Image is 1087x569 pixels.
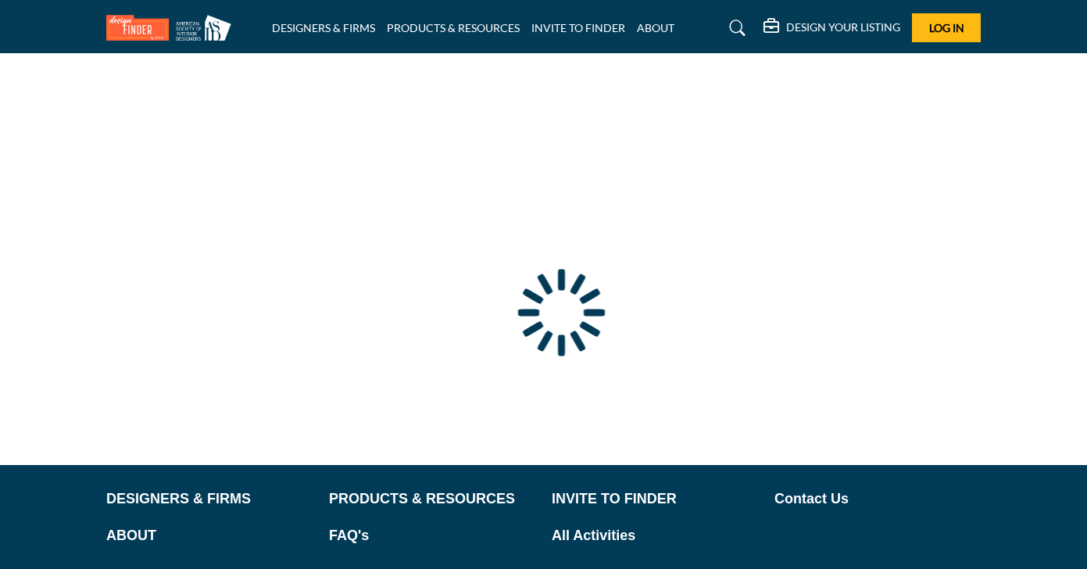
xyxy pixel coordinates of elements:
a: INVITE TO FINDER [531,21,625,34]
button: Log In [912,13,981,42]
a: PRODUCTS & RESOURCES [387,21,520,34]
a: Search [714,16,756,41]
img: Site Logo [106,15,239,41]
a: PRODUCTS & RESOURCES [329,488,535,510]
a: DESIGNERS & FIRMS [106,488,313,510]
a: ABOUT [106,525,313,546]
a: INVITE TO FINDER [552,488,758,510]
h5: DESIGN YOUR LISTING [786,20,900,34]
span: Log In [929,21,964,34]
a: ABOUT [637,21,674,34]
a: DESIGNERS & FIRMS [272,21,375,34]
a: FAQ's [329,525,535,546]
a: Contact Us [774,488,981,510]
a: All Activities [552,525,758,546]
div: DESIGN YOUR LISTING [763,19,900,38]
